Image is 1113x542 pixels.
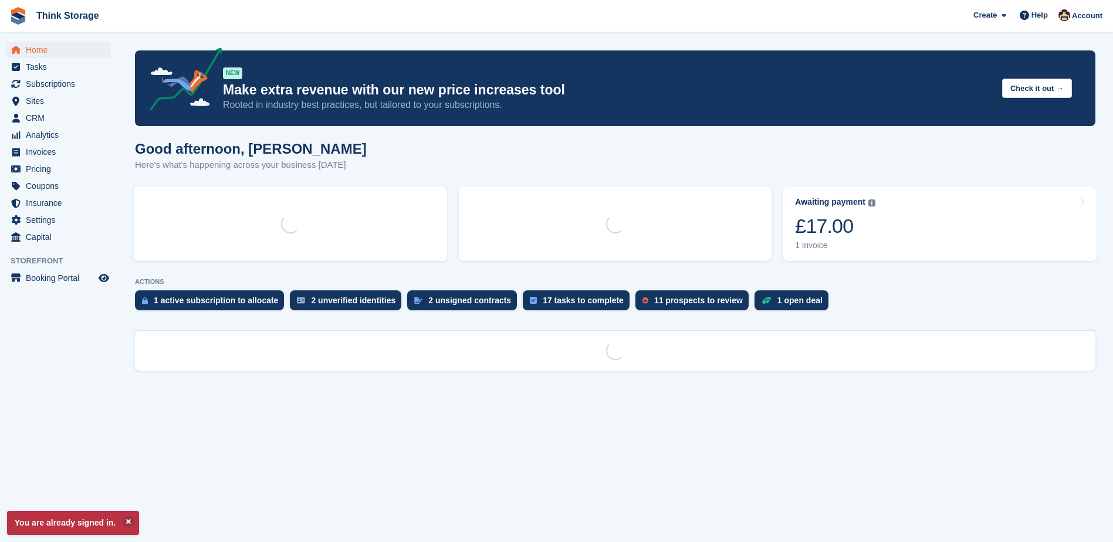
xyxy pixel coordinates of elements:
[407,290,523,316] a: 2 unsigned contracts
[26,76,96,92] span: Subscriptions
[6,178,111,194] a: menu
[6,195,111,211] a: menu
[26,270,96,286] span: Booking Portal
[9,7,27,25] img: stora-icon-8386f47178a22dfd0bd8f6a31ec36ba5ce8667c1dd55bd0f319d3a0aa187defe.svg
[1072,10,1102,22] span: Account
[6,59,111,75] a: menu
[868,199,875,206] img: icon-info-grey-7440780725fd019a000dd9b08b2336e03edf1995a4989e88bcd33f0948082b44.svg
[26,110,96,126] span: CRM
[26,195,96,211] span: Insurance
[26,59,96,75] span: Tasks
[428,296,511,305] div: 2 unsigned contracts
[26,42,96,58] span: Home
[1002,79,1072,98] button: Check it out →
[543,296,624,305] div: 17 tasks to complete
[414,297,422,304] img: contract_signature_icon-13c848040528278c33f63329250d36e43548de30e8caae1d1a13099fd9432cc5.svg
[6,229,111,245] a: menu
[6,42,111,58] a: menu
[135,158,367,172] p: Here's what's happening across your business [DATE]
[223,82,993,99] p: Make extra revenue with our new price increases tool
[26,161,96,177] span: Pricing
[290,290,407,316] a: 2 unverified identities
[642,297,648,304] img: prospect-51fa495bee0391a8d652442698ab0144808aea92771e9ea1ae160a38d050c398.svg
[6,76,111,92] a: menu
[762,296,772,304] img: deal-1b604bf984904fb50ccaf53a9ad4b4a5d6e5aea283cecdc64d6e3604feb123c2.svg
[777,296,823,305] div: 1 open deal
[297,297,305,304] img: verify_identity-adf6edd0f0f0b5bbfe63781bf79b02c33cf7c696d77639b501bdc392416b5a36.svg
[755,290,834,316] a: 1 open deal
[32,6,104,25] a: Think Storage
[26,127,96,143] span: Analytics
[11,255,117,267] span: Storefront
[6,270,111,286] a: menu
[223,67,242,79] div: NEW
[654,296,743,305] div: 11 prospects to review
[135,141,367,157] h1: Good afternoon, [PERSON_NAME]
[795,214,875,238] div: £17.00
[135,290,290,316] a: 1 active subscription to allocate
[26,229,96,245] span: Capital
[26,178,96,194] span: Coupons
[635,290,755,316] a: 11 prospects to review
[223,99,993,111] p: Rooted in industry best practices, but tailored to your subscriptions.
[135,278,1095,286] p: ACTIONS
[140,48,222,114] img: price-adjustments-announcement-icon-8257ccfd72463d97f412b2fc003d46551f7dbcb40ab6d574587a9cd5c0d94...
[6,127,111,143] a: menu
[97,271,111,285] a: Preview store
[6,161,111,177] a: menu
[311,296,395,305] div: 2 unverified identities
[6,110,111,126] a: menu
[6,93,111,109] a: menu
[154,296,278,305] div: 1 active subscription to allocate
[530,297,537,304] img: task-75834270c22a3079a89374b754ae025e5fb1db73e45f91037f5363f120a921f8.svg
[783,187,1097,261] a: Awaiting payment £17.00 1 invoice
[973,9,997,21] span: Create
[6,144,111,160] a: menu
[26,144,96,160] span: Invoices
[1058,9,1070,21] img: Donna
[26,93,96,109] span: Sites
[7,511,139,535] p: You are already signed in.
[26,212,96,228] span: Settings
[523,290,635,316] a: 17 tasks to complete
[795,197,865,207] div: Awaiting payment
[795,240,875,250] div: 1 invoice
[142,297,148,304] img: active_subscription_to_allocate_icon-d502201f5373d7db506a760aba3b589e785aa758c864c3986d89f69b8ff3...
[1031,9,1048,21] span: Help
[6,212,111,228] a: menu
